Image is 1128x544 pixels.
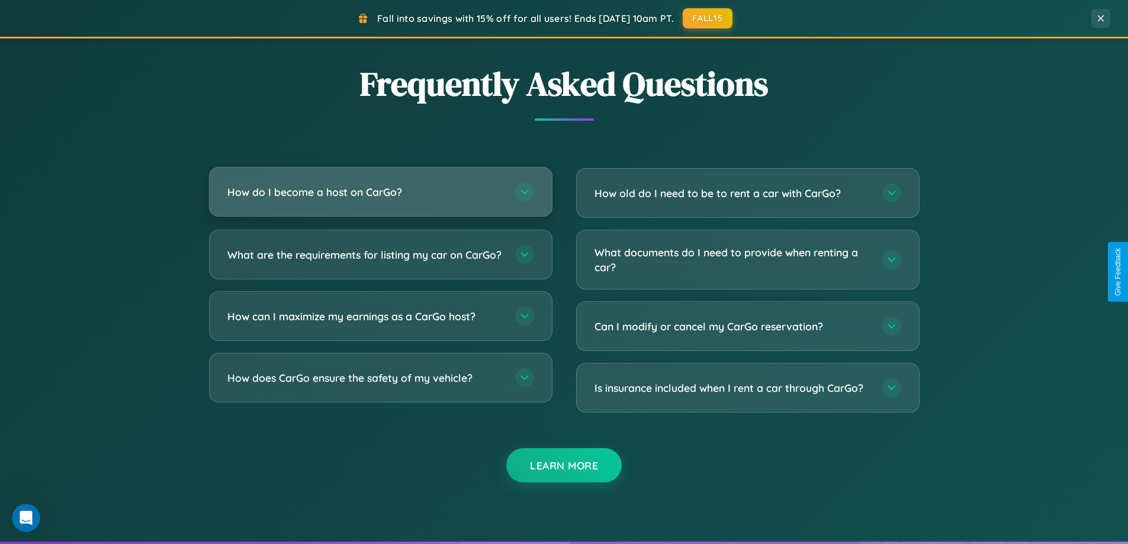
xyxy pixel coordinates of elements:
span: Fall into savings with 15% off for all users! Ends [DATE] 10am PT. [377,12,674,24]
h3: What are the requirements for listing my car on CarGo? [227,247,503,262]
div: Give Feedback [1114,248,1122,296]
h3: Is insurance included when I rent a car through CarGo? [594,381,870,395]
button: FALL15 [683,8,732,28]
h3: Can I modify or cancel my CarGo reservation? [594,319,870,334]
h3: How do I become a host on CarGo? [227,185,503,199]
h2: Frequently Asked Questions [209,61,920,107]
iframe: Intercom live chat [12,504,40,532]
h3: How can I maximize my earnings as a CarGo host? [227,309,503,324]
h3: What documents do I need to provide when renting a car? [594,245,870,274]
h3: How does CarGo ensure the safety of my vehicle? [227,371,503,385]
h3: How old do I need to be to rent a car with CarGo? [594,186,870,201]
button: Learn More [506,448,622,482]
